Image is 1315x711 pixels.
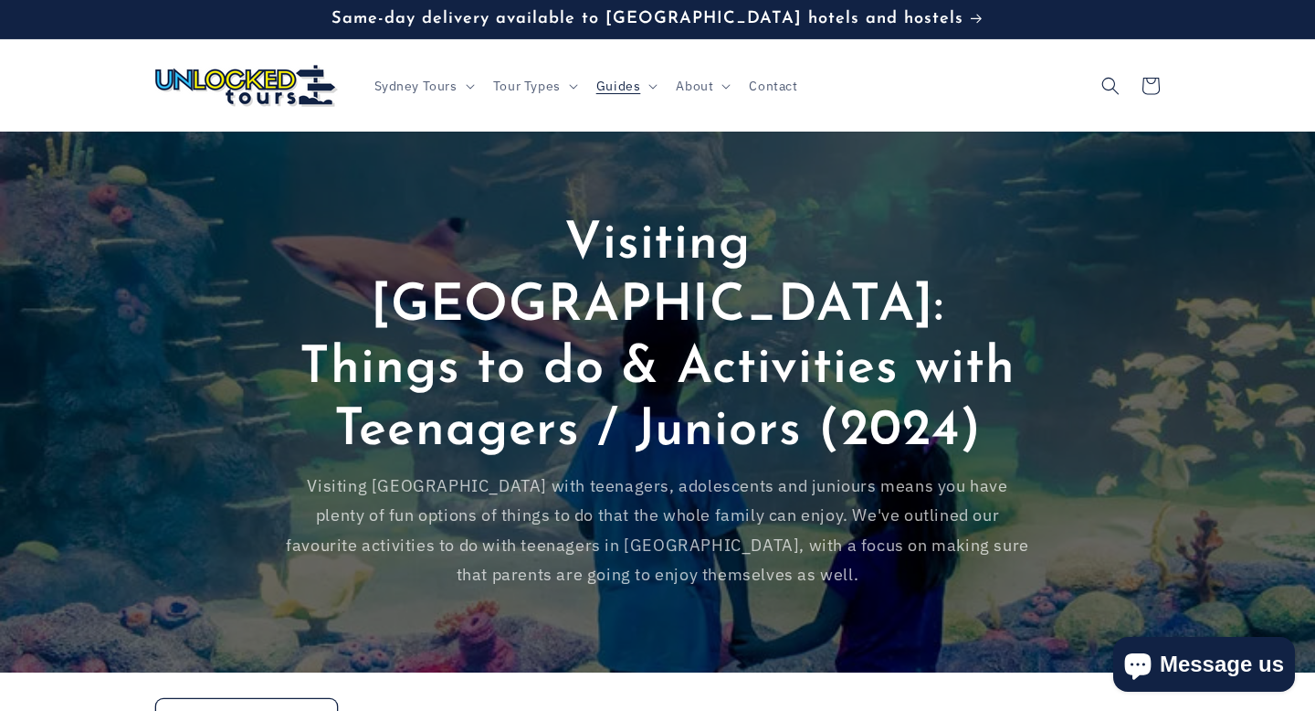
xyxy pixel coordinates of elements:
span: Same-day delivery available to [GEOGRAPHIC_DATA] hotels and hostels [331,10,963,27]
span: Contact [749,78,797,94]
span: About [676,78,713,94]
a: Contact [738,67,808,105]
summary: About [665,67,738,105]
span: Tour Types [493,78,561,94]
summary: Tour Types [482,67,585,105]
a: Unlocked Tours [149,58,345,113]
summary: Search [1090,66,1131,106]
img: Unlocked Tours [155,65,338,107]
span: Guides [596,78,641,94]
p: Visiting [GEOGRAPHIC_DATA] with teenagers, adolescents and juniours means you have plenty of fun ... [283,472,1032,590]
span: Sydney Tours [374,78,458,94]
h2: Visiting [GEOGRAPHIC_DATA]: Things to do & Activities with Teenagers / Juniors (2024) [283,214,1032,462]
inbox-online-store-chat: Shopify online store chat [1108,637,1300,696]
summary: Sydney Tours [363,67,482,105]
summary: Guides [585,67,666,105]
